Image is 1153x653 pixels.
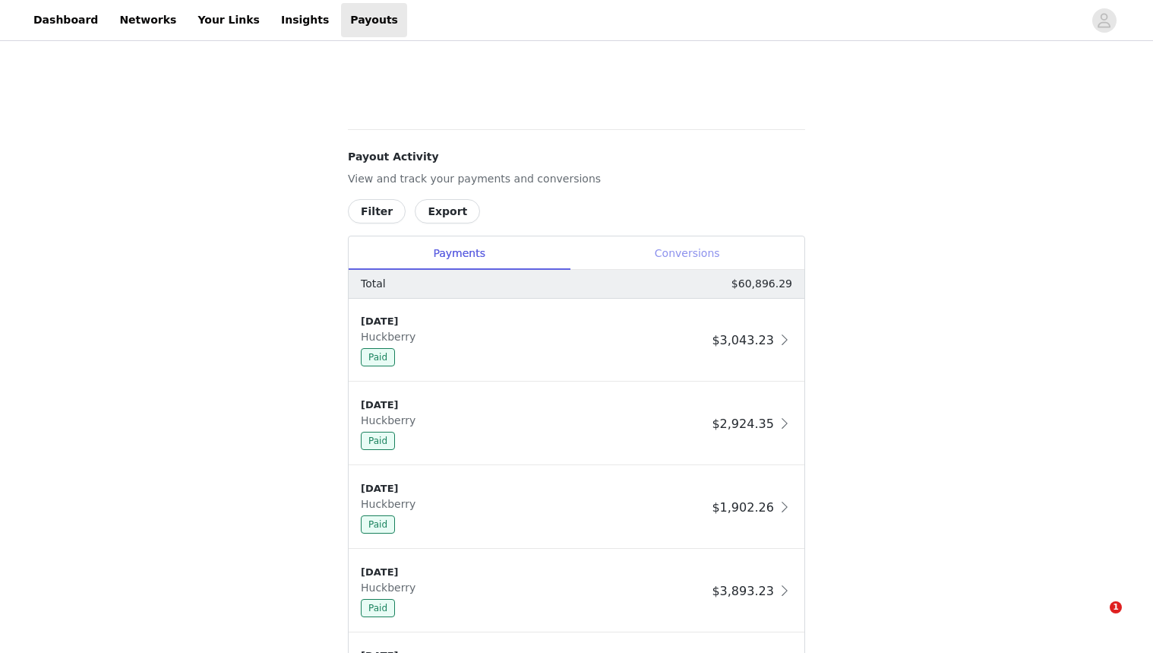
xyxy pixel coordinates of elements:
span: 1 [1110,601,1122,613]
div: [DATE] [361,314,706,329]
button: Filter [348,199,406,223]
a: Dashboard [24,3,107,37]
div: clickable-list-item [349,550,804,633]
button: Export [415,199,480,223]
span: Huckberry [361,498,422,510]
span: Paid [361,348,395,366]
span: Huckberry [361,414,422,426]
iframe: Intercom live chat [1079,601,1115,638]
div: [DATE] [361,398,706,413]
a: Payouts [341,3,407,37]
p: View and track your payments and conversions [348,171,805,187]
span: Huckberry [361,582,422,594]
span: Huckberry [361,331,422,343]
a: Networks [110,3,185,37]
span: $3,893.23 [712,584,773,598]
div: Payments [349,236,570,271]
span: Paid [361,599,395,617]
span: $1,902.26 [712,500,773,515]
div: [DATE] [361,481,706,496]
span: Paid [361,515,395,534]
h4: Payout Activity [348,149,805,165]
p: Total [361,276,386,292]
span: $3,043.23 [712,333,773,347]
a: Your Links [188,3,269,37]
div: avatar [1097,8,1111,33]
p: $60,896.29 [731,276,792,292]
div: clickable-list-item [349,299,804,382]
div: clickable-list-item [349,466,804,550]
div: [DATE] [361,565,706,580]
div: Conversions [570,236,804,271]
span: Paid [361,432,395,450]
span: $2,924.35 [712,417,773,431]
div: clickable-list-item [349,382,804,466]
a: Insights [272,3,338,37]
